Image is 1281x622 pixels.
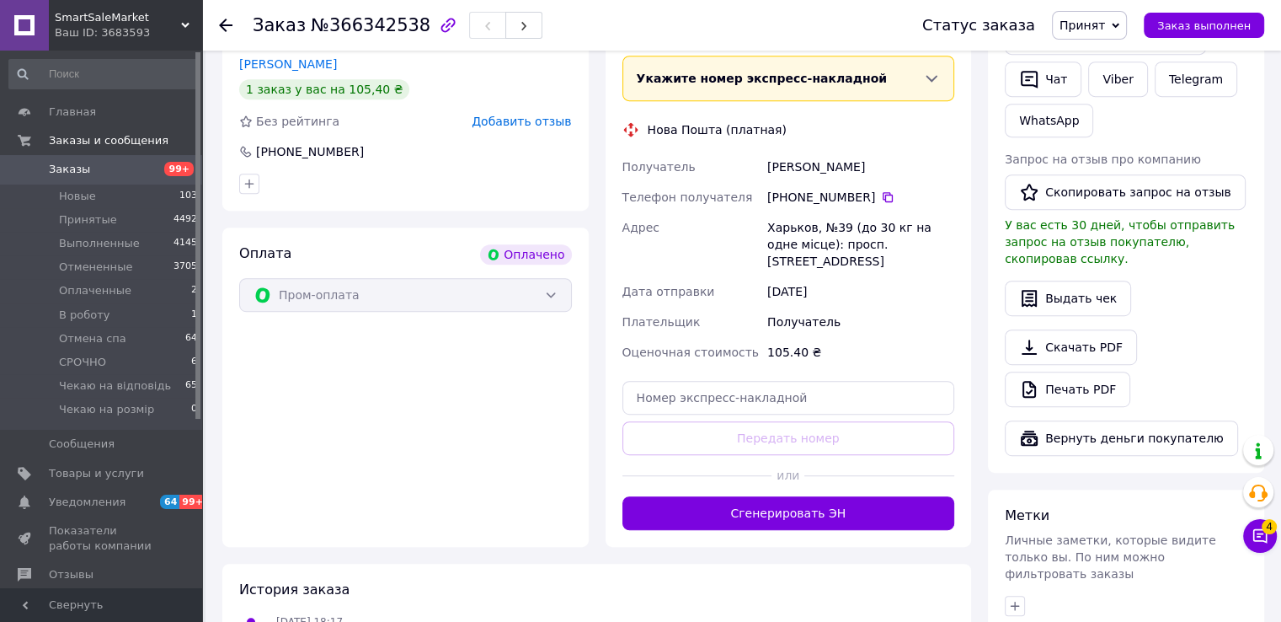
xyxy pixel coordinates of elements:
[59,308,110,323] span: В роботу
[239,79,409,99] div: 1 заказ у вас на 105,40 ₴
[59,355,106,370] span: СРОЧНО
[1005,281,1131,316] button: Выдать чек
[191,355,197,370] span: 6
[256,115,339,128] span: Без рейтинга
[1005,534,1216,581] span: Личные заметки, которые видите только вы. По ним можно фильтровать заказы
[922,17,1035,34] div: Статус заказа
[311,15,430,35] span: №366342538
[1059,19,1105,32] span: Принят
[764,152,958,182] div: [PERSON_NAME]
[1005,507,1049,523] span: Метки
[764,307,958,337] div: Получатель
[59,189,96,204] span: Новые
[1005,153,1201,166] span: Запрос на отзыв про компанию
[59,402,154,417] span: Чекаю на розмір
[1005,104,1093,137] a: WhatsApp
[239,245,291,261] span: Оплата
[1005,372,1130,407] a: Печать PDF
[622,496,955,530] button: Сгенерировать ЭН
[1157,19,1251,32] span: Заказ выполнен
[1005,421,1238,456] button: Вернуть деньги покупателю
[164,162,194,176] span: 99+
[637,72,888,85] span: Укажите номер экспресс-накладной
[480,244,571,265] div: Оплачено
[1155,62,1237,97] a: Telegram
[55,10,181,25] span: SmartSaleMarket
[185,331,197,346] span: 64
[49,523,156,554] span: Показатели работы компании
[49,437,115,452] span: Сообщения
[253,15,306,35] span: Заказ
[1005,218,1235,265] span: У вас есть 30 дней, чтобы отправить запрос на отзыв покупателю, скопировав ссылку.
[160,495,179,509] span: 64
[49,466,144,481] span: Товары и услуги
[643,121,791,138] div: Нова Пошта (платная)
[185,378,197,394] span: 65
[239,57,337,71] a: [PERSON_NAME]
[49,495,125,510] span: Уведомления
[771,467,804,484] span: или
[179,495,207,509] span: 99+
[1088,62,1147,97] a: Viber
[622,381,955,415] input: Номер экспресс-накладной
[191,283,197,298] span: 2
[622,221,659,234] span: Адрес
[622,160,696,174] span: Получатель
[622,190,753,204] span: Телефон получателя
[173,212,197,228] span: 4492
[622,315,701,329] span: Плательщик
[49,133,168,148] span: Заказы и сообщения
[55,25,202,40] div: Ваш ID: 3683593
[191,402,197,417] span: 0
[1243,519,1277,553] button: Чат с покупателем4
[49,105,96,120] span: Главная
[1005,62,1081,97] button: Чат
[622,285,715,298] span: Дата отправки
[49,162,90,177] span: Заказы
[179,189,197,204] span: 103
[173,236,197,251] span: 4145
[49,567,93,582] span: Отзывы
[767,189,954,206] div: [PHONE_NUMBER]
[1144,13,1264,38] button: Заказ выполнен
[59,283,131,298] span: Оплаченные
[1262,519,1277,534] span: 4
[59,331,126,346] span: Отмена спа
[239,582,350,598] span: История заказа
[219,17,232,34] div: Вернуться назад
[764,212,958,276] div: Харьков, №39 (до 30 кг на одне місце): просп. [STREET_ADDRESS]
[764,276,958,307] div: [DATE]
[1005,174,1246,210] button: Скопировать запрос на отзыв
[254,143,366,160] div: [PHONE_NUMBER]
[59,236,140,251] span: Выполненные
[59,260,132,275] span: Отмененные
[59,378,171,394] span: Чекаю на відповідь
[1005,330,1137,365] a: Скачать PDF
[622,346,760,359] span: Оценочная стоимость
[764,337,958,367] div: 105.40 ₴
[173,260,197,275] span: 3705
[8,59,199,89] input: Поиск
[59,212,117,228] span: Принятые
[191,308,197,323] span: 1
[472,115,571,128] span: Добавить отзыв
